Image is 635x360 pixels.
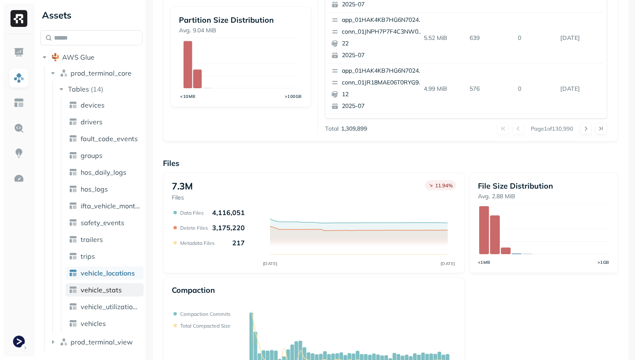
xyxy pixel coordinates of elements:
[51,53,60,61] img: root
[440,261,455,266] tspan: [DATE]
[66,250,144,263] a: trips
[66,199,144,213] a: ifta_vehicle_months
[69,151,77,160] img: table
[66,216,144,229] a: safety_events
[81,302,140,311] span: vehicle_utilization_day
[342,51,423,60] p: 2025-07
[69,302,77,311] img: table
[180,240,215,246] p: Metadata Files
[232,239,245,247] p: 217
[66,233,144,246] a: trailers
[81,134,138,143] span: fault_code_events
[66,98,144,112] a: devices
[514,81,557,96] p: 0
[81,319,106,328] span: vehicles
[81,235,103,244] span: trailers
[81,118,102,126] span: drivers
[180,210,204,216] p: Data Files
[478,192,609,200] p: Avg. 2.88 MiB
[66,166,144,179] a: hos_daily_logs
[466,81,514,96] p: 576
[81,101,105,109] span: devices
[81,252,95,260] span: trips
[328,114,427,165] button: app_01HAK4KB7HG6N7024210G3S8D5conn_01JT6CF5RXSK00NC1MXPCY81FX172025-07
[66,132,144,145] a: fault_code_events
[172,180,193,192] p: 7.3M
[212,223,245,232] p: 3,175,220
[71,338,133,346] span: prod_terminal_view
[81,168,126,176] span: hos_daily_logs
[557,81,604,96] p: Sep 12, 2025
[66,149,144,162] a: groups
[69,118,77,126] img: table
[435,182,453,189] p: 11.94 %
[172,194,193,202] p: Files
[285,94,302,99] tspan: >100GB
[60,338,68,346] img: namespace
[81,185,108,193] span: hos_logs
[49,66,143,80] button: prod_terminal_core
[13,97,24,108] img: Asset Explorer
[69,235,77,244] img: table
[60,69,68,77] img: namespace
[13,148,24,159] img: Insights
[180,94,196,99] tspan: <10MB
[69,252,77,260] img: table
[66,300,144,313] a: vehicle_utilization_day
[40,8,142,22] div: Assets
[69,168,77,176] img: table
[466,31,514,45] p: 639
[81,269,135,277] span: vehicle_locations
[10,10,27,27] img: Ryft
[13,173,24,184] img: Optimization
[69,286,77,294] img: table
[342,102,423,110] p: 2025-07
[212,208,245,217] p: 4,116,051
[180,323,231,329] p: Total compacted size
[598,260,609,265] tspan: >1GB
[13,72,24,83] img: Assets
[420,81,467,96] p: 4.99 MiB
[179,26,302,34] p: Avg. 9.04 MiB
[66,283,144,297] a: vehicle_stats
[69,319,77,328] img: table
[66,115,144,129] a: drivers
[328,13,427,63] button: app_01HAK4KB7HG6N7024210G3S8D5conn_01JNPH7P7F4C3NW05K9822YNJR222025-07
[342,79,423,87] p: conn_01JR18MAE06T0RYG92SRWVNBGZ
[342,16,423,24] p: app_01HAK4KB7HG6N7024210G3S8D5
[478,260,491,265] tspan: <1MB
[40,50,142,64] button: AWS Glue
[342,39,423,48] p: 22
[66,182,144,196] a: hos_logs
[531,125,573,132] p: Page 1 of 130,990
[71,69,131,77] span: prod_terminal_core
[180,225,208,231] p: Delete Files
[13,123,24,134] img: Query Explorer
[179,15,302,25] p: Partition Size Distribution
[478,181,609,191] p: File Size Distribution
[325,125,338,133] p: Total
[69,134,77,143] img: table
[57,82,143,96] button: Tables(14)
[81,218,124,227] span: safety_events
[69,202,77,210] img: table
[68,85,89,93] span: Tables
[341,125,367,133] p: 1,309,899
[342,28,423,36] p: conn_01JNPH7P7F4C3NW05K9822YNJR
[81,286,122,294] span: vehicle_stats
[180,311,231,317] p: Compaction commits
[62,53,94,61] span: AWS Glue
[91,85,103,93] p: ( 14 )
[262,261,277,266] tspan: [DATE]
[342,67,423,75] p: app_01HAK4KB7HG6N7024210G3S8D5
[13,47,24,58] img: Dashboard
[172,285,215,295] p: Compaction
[66,266,144,280] a: vehicle_locations
[163,158,618,168] p: Files
[420,31,467,45] p: 5.52 MiB
[342,90,423,99] p: 12
[13,336,25,347] img: Terminal
[342,0,423,9] p: 2025-07
[69,101,77,109] img: table
[69,269,77,277] img: table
